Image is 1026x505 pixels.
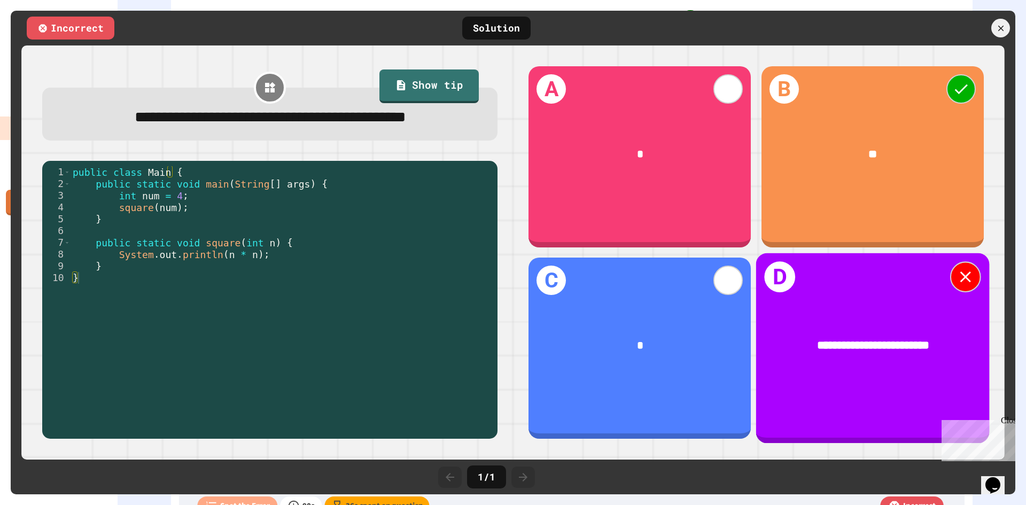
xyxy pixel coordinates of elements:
[42,237,71,248] div: 7
[42,178,71,190] div: 2
[64,166,70,178] span: Toggle code folding, rows 1 through 10
[42,166,71,178] div: 1
[770,74,799,104] h1: B
[981,462,1015,494] iframe: chat widget
[64,178,70,190] span: Toggle code folding, rows 2 through 5
[467,465,506,488] div: 1 / 1
[27,17,114,40] div: Incorrect
[537,266,566,295] h1: C
[42,190,71,201] div: 3
[42,248,71,260] div: 8
[537,74,566,104] h1: A
[42,213,71,225] div: 5
[42,260,71,272] div: 9
[937,416,1015,461] iframe: chat widget
[462,17,531,40] div: Solution
[379,69,479,104] a: Show tip
[42,225,71,237] div: 6
[42,272,71,284] div: 10
[42,201,71,213] div: 4
[64,237,70,248] span: Toggle code folding, rows 7 through 9
[764,261,795,292] h1: D
[4,4,74,68] div: Chat with us now!Close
